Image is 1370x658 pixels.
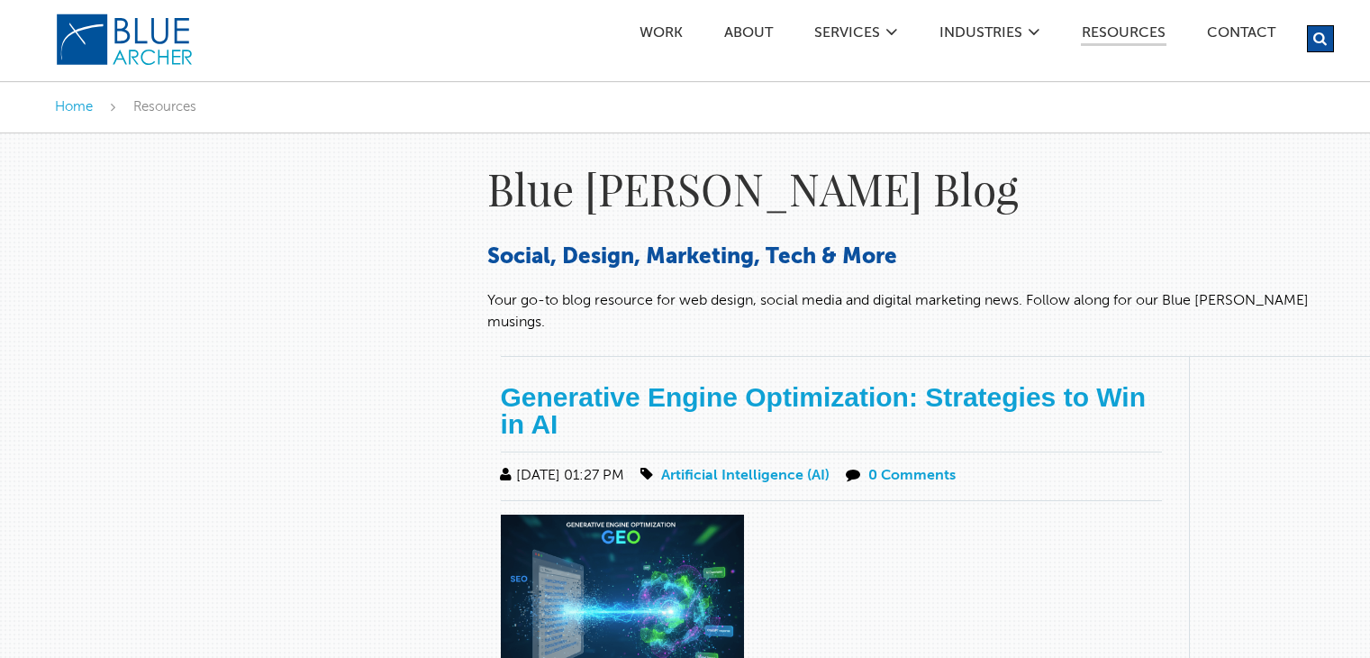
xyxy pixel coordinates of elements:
span: Resources [133,100,196,114]
a: Resources [1081,26,1166,46]
a: Artificial Intelligence (AI) [661,469,830,483]
img: Blue Archer Logo [55,13,195,67]
h3: Social, Design, Marketing, Tech & More [487,243,1316,272]
a: Home [55,100,93,114]
span: [DATE] 01:27 PM [496,469,624,483]
h1: Blue [PERSON_NAME] Blog [487,160,1316,216]
a: Work [639,26,684,45]
a: Generative Engine Optimization: Strategies to Win in AI [501,382,1147,439]
p: Your go-to blog resource for web design, social media and digital marketing news. Follow along fo... [487,290,1316,334]
a: 0 Comments [868,469,956,483]
a: SERVICES [813,26,881,45]
a: Contact [1206,26,1276,45]
a: ABOUT [723,26,774,45]
a: Industries [939,26,1023,45]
